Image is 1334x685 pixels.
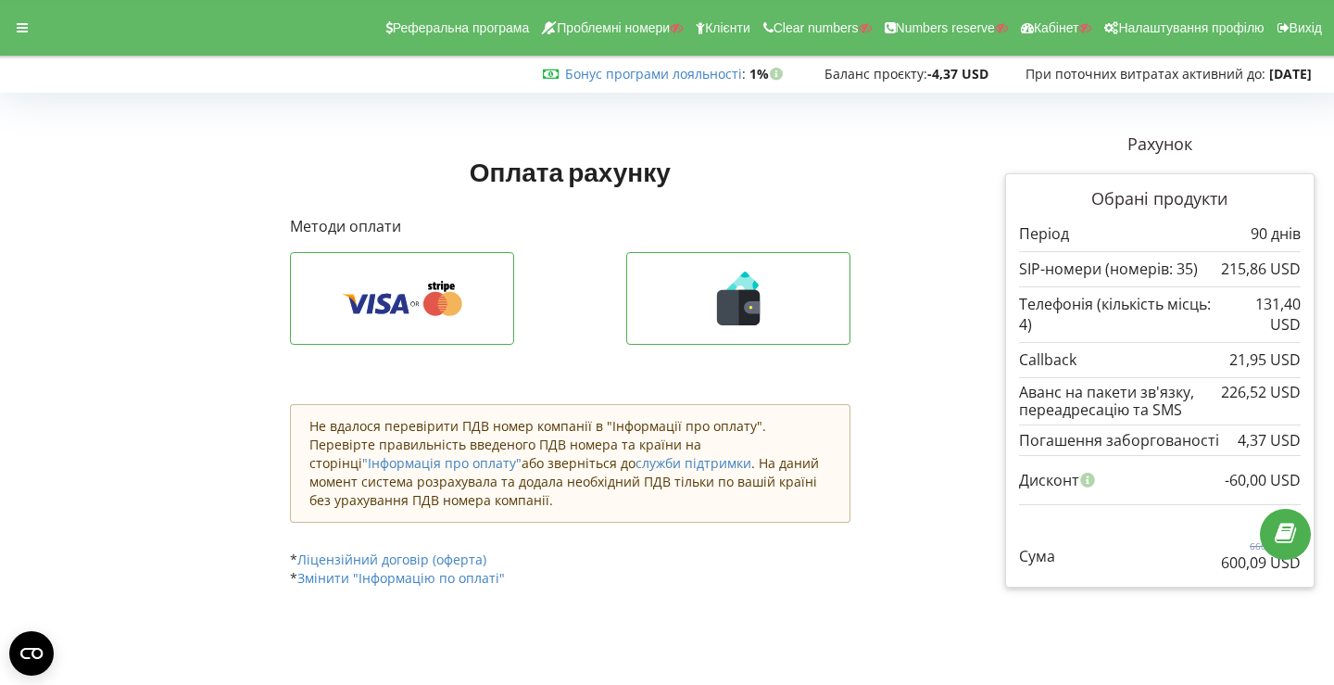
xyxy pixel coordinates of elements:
p: SIP-номери (номерів: 35) [1019,259,1198,280]
div: Аванс на пакети зв'язку, переадресацію та SMS [1019,384,1301,418]
span: Проблемні номери [557,20,670,35]
span: Реферальна програма [393,20,530,35]
div: Дисконт [1019,463,1301,498]
h1: Оплата рахунку [290,155,851,188]
div: -60,00 USD [1225,463,1301,498]
div: Не вдалося перевірити ПДВ номер компанії в "Інформації про оплату". Перевірте правильність введен... [290,404,851,523]
strong: 1% [749,65,787,82]
span: Вихід [1290,20,1322,35]
p: Рахунок [1005,133,1315,157]
span: Кабінет [1034,20,1079,35]
p: 21,95 USD [1229,349,1301,371]
strong: -4,37 USD [927,65,988,82]
p: 90 днів [1251,223,1301,245]
span: Clear numbers [774,20,859,35]
p: 660,09 USD [1221,539,1301,552]
p: 600,09 USD [1221,552,1301,574]
a: "Інформація про оплату" [362,454,522,472]
p: 131,40 USD [1223,294,1301,336]
a: Ліцензійний договір (оферта) [297,551,486,568]
span: Баланс проєкту: [824,65,927,82]
span: При поточних витратах активний до: [1026,65,1265,82]
span: Numbers reserve [896,20,995,35]
a: Бонус програми лояльності [565,65,742,82]
a: служби підтримки [636,454,751,472]
p: 215,86 USD [1221,259,1301,280]
div: Погашення заборгованості [1019,432,1301,449]
div: 4,37 USD [1238,432,1301,449]
span: : [565,65,746,82]
p: Сума [1019,546,1055,567]
a: Змінити "Інформацію по оплаті" [297,569,505,587]
span: Клієнти [705,20,750,35]
p: Обрані продукти [1019,187,1301,211]
button: Open CMP widget [9,631,54,676]
strong: [DATE] [1269,65,1312,82]
p: Callback [1019,349,1076,371]
p: Період [1019,223,1069,245]
span: Налаштування профілю [1118,20,1264,35]
p: Телефонія (кількість місць: 4) [1019,294,1223,336]
p: Методи оплати [290,216,851,237]
div: 226,52 USD [1221,384,1301,400]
